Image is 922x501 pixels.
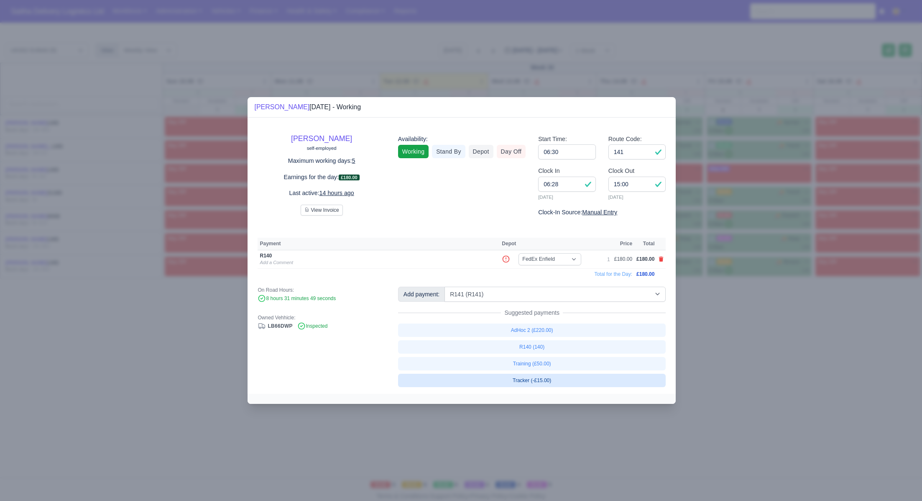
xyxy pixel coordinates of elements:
[258,323,292,329] a: LB66DWP
[500,238,605,250] th: Depot
[594,271,632,277] span: Total for the Day:
[339,175,360,181] span: £180.00
[260,260,293,265] a: Add a Comment
[398,374,666,387] a: Tracker (-£15.00)
[608,166,635,176] label: Clock Out
[398,340,666,354] a: R140 (140)
[258,172,385,182] p: Earnings for the day:
[260,252,448,259] div: R140
[497,145,526,158] a: Day Off
[612,238,634,250] th: Price
[608,193,666,201] small: [DATE]
[398,357,666,370] a: Training (£50.00)
[608,134,642,144] label: Route Code:
[607,256,610,263] div: 1
[352,157,355,164] u: 5
[634,238,656,250] th: Total
[538,193,596,201] small: [DATE]
[432,145,465,158] a: Stand By
[538,208,666,217] div: Clock-In Source:
[398,287,445,302] div: Add payment:
[258,238,500,250] th: Payment
[538,166,559,176] label: Clock In
[612,250,634,269] td: £180.00
[254,102,361,112] div: [DATE] - Working
[398,324,666,337] a: AdHoc 2 (£220.00)
[502,255,510,263] svg: Different depot than assigned for the day
[636,256,654,262] span: £180.00
[258,156,385,166] p: Maximum working days:
[258,287,385,293] div: On Road Hours:
[538,134,567,144] label: Start Time:
[258,314,385,321] div: Owned Vehhicle:
[254,103,309,110] a: [PERSON_NAME]
[469,145,493,158] a: Depot
[258,295,385,303] div: 8 hours 31 minutes 49 seconds
[880,461,922,501] iframe: Chat Widget
[636,271,654,277] span: £180.00
[301,205,343,216] button: View Invoice
[258,188,385,198] p: Last active:
[307,146,337,151] small: self-employed
[297,323,327,329] span: Inspected
[319,190,354,196] u: 14 hours ago
[291,134,352,143] a: [PERSON_NAME]
[501,308,563,317] span: Suggested payments
[398,134,526,144] div: Availability:
[398,145,429,158] a: Working
[582,209,617,216] u: Manual Entry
